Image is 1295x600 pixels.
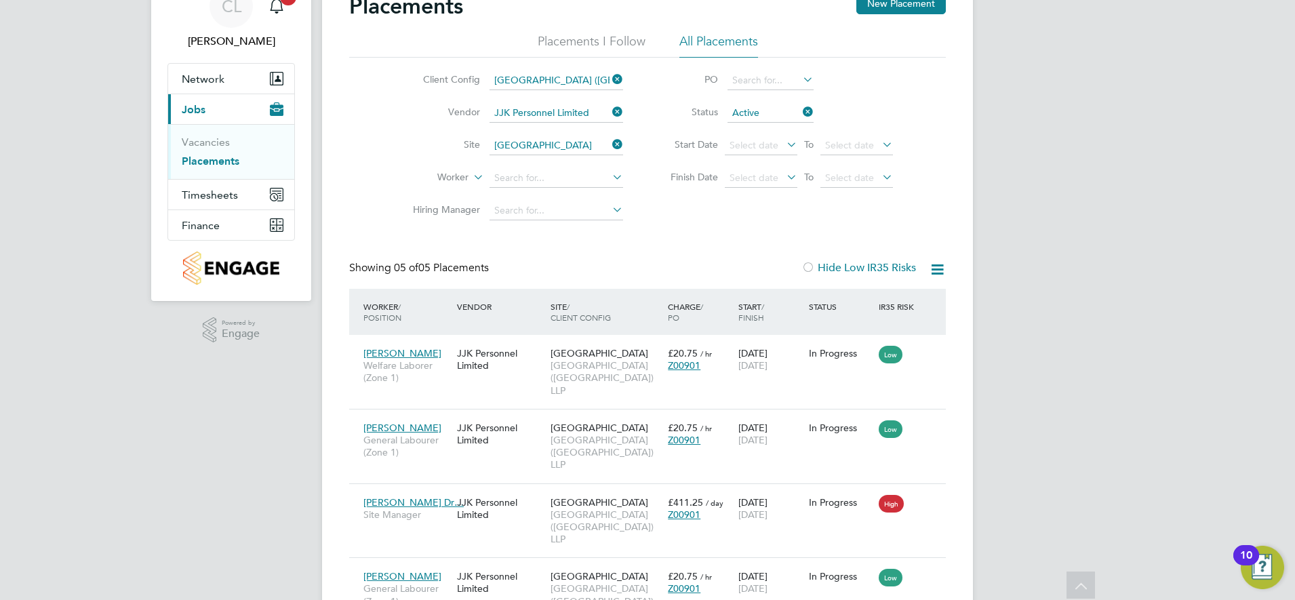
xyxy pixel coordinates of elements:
[490,136,623,155] input: Search for...
[360,414,946,426] a: [PERSON_NAME]General Labourer (Zone 1)JJK Personnel Limited[GEOGRAPHIC_DATA][GEOGRAPHIC_DATA] ([G...
[664,294,735,329] div: Charge
[668,301,703,323] span: / PO
[182,188,238,201] span: Timesheets
[728,104,814,123] input: Select one
[735,340,805,378] div: [DATE]
[363,301,401,323] span: / Position
[735,415,805,453] div: [DATE]
[879,495,904,513] span: High
[657,73,718,85] label: PO
[538,33,645,58] li: Placements I Follow
[551,301,611,323] span: / Client Config
[730,172,778,184] span: Select date
[363,347,441,359] span: [PERSON_NAME]
[182,73,224,85] span: Network
[668,496,703,508] span: £411.25
[809,570,873,582] div: In Progress
[490,104,623,123] input: Search for...
[490,201,623,220] input: Search for...
[203,317,260,343] a: Powered byEngage
[657,106,718,118] label: Status
[668,359,700,372] span: Z00901
[363,359,450,384] span: Welfare Laborer (Zone 1)
[825,139,874,151] span: Select date
[167,33,295,49] span: Chay Lee-Wo
[668,570,698,582] span: £20.75
[363,570,441,582] span: [PERSON_NAME]
[800,136,818,153] span: To
[167,252,295,285] a: Go to home page
[551,508,661,546] span: [GEOGRAPHIC_DATA] ([GEOGRAPHIC_DATA]) LLP
[360,340,946,351] a: [PERSON_NAME]Welfare Laborer (Zone 1)JJK Personnel Limited[GEOGRAPHIC_DATA][GEOGRAPHIC_DATA] ([GE...
[454,294,547,319] div: Vendor
[1240,555,1252,573] div: 10
[168,124,294,179] div: Jobs
[363,434,450,458] span: General Labourer (Zone 1)
[183,252,279,285] img: countryside-properties-logo-retina.png
[402,203,480,216] label: Hiring Manager
[394,261,418,275] span: 05 of
[182,103,205,116] span: Jobs
[363,422,441,434] span: [PERSON_NAME]
[738,359,768,372] span: [DATE]
[402,73,480,85] label: Client Config
[879,569,902,586] span: Low
[168,210,294,240] button: Finance
[657,171,718,183] label: Finish Date
[825,172,874,184] span: Select date
[679,33,758,58] li: All Placements
[168,94,294,124] button: Jobs
[809,422,873,434] div: In Progress
[349,261,492,275] div: Showing
[551,359,661,397] span: [GEOGRAPHIC_DATA] ([GEOGRAPHIC_DATA]) LLP
[668,434,700,446] span: Z00901
[547,294,664,329] div: Site
[360,563,946,574] a: [PERSON_NAME]General Labourer (Zone 1)JJK Personnel Limited[GEOGRAPHIC_DATA][GEOGRAPHIC_DATA] ([G...
[668,422,698,434] span: £20.75
[879,420,902,438] span: Low
[454,340,547,378] div: JJK Personnel Limited
[551,347,648,359] span: [GEOGRAPHIC_DATA]
[879,346,902,363] span: Low
[490,169,623,188] input: Search for...
[363,496,464,508] span: [PERSON_NAME] Dr…
[360,489,946,500] a: [PERSON_NAME] Dr…Site ManagerJJK Personnel Limited[GEOGRAPHIC_DATA][GEOGRAPHIC_DATA] ([GEOGRAPHIC...
[735,294,805,329] div: Start
[738,582,768,595] span: [DATE]
[454,489,547,527] div: JJK Personnel Limited
[222,317,260,329] span: Powered by
[735,489,805,527] div: [DATE]
[551,422,648,434] span: [GEOGRAPHIC_DATA]
[800,168,818,186] span: To
[738,508,768,521] span: [DATE]
[668,508,700,521] span: Z00901
[402,106,480,118] label: Vendor
[805,294,876,319] div: Status
[801,261,916,275] label: Hide Low IR35 Risks
[728,71,814,90] input: Search for...
[551,570,648,582] span: [GEOGRAPHIC_DATA]
[668,347,698,359] span: £20.75
[738,301,764,323] span: / Finish
[182,136,230,148] a: Vacancies
[875,294,922,319] div: IR35 Risk
[738,434,768,446] span: [DATE]
[182,219,220,232] span: Finance
[168,64,294,94] button: Network
[700,423,712,433] span: / hr
[551,434,661,471] span: [GEOGRAPHIC_DATA] ([GEOGRAPHIC_DATA]) LLP
[490,71,623,90] input: Search for...
[454,415,547,453] div: JJK Personnel Limited
[402,138,480,151] label: Site
[1241,546,1284,589] button: Open Resource Center, 10 new notifications
[391,171,469,184] label: Worker
[394,261,489,275] span: 05 Placements
[668,582,700,595] span: Z00901
[700,348,712,359] span: / hr
[551,496,648,508] span: [GEOGRAPHIC_DATA]
[809,347,873,359] div: In Progress
[706,498,723,508] span: / day
[700,572,712,582] span: / hr
[363,508,450,521] span: Site Manager
[222,328,260,340] span: Engage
